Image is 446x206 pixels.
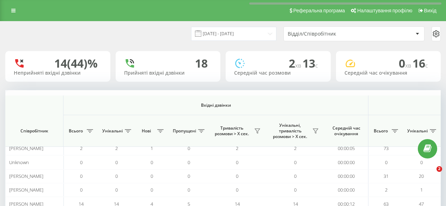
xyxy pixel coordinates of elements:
[270,123,310,139] span: Унікальні, тривалість розмови > Х сек.
[236,173,238,179] span: 0
[115,159,118,166] span: 0
[303,56,318,71] span: 13
[173,128,196,134] span: Пропущені
[294,145,297,151] span: 2
[385,159,387,166] span: 0
[9,187,43,193] span: [PERSON_NAME]
[102,128,123,134] span: Унікальні
[234,70,322,76] div: Середній час розмови
[289,56,303,71] span: 2
[420,159,423,166] span: 0
[188,173,190,179] span: 0
[315,62,318,69] span: c
[115,187,118,193] span: 0
[195,57,208,70] div: 18
[288,31,372,37] div: Відділ/Співробітник
[425,62,428,69] span: c
[124,70,212,76] div: Прийняті вхідні дзвінки
[344,70,433,76] div: Середній час очікування
[80,145,83,151] span: 2
[422,166,439,183] iframe: Intercom live chat
[324,142,368,155] td: 00:00:05
[399,56,413,71] span: 0
[405,62,413,69] span: хв
[372,128,390,134] span: Всього
[80,187,83,193] span: 0
[436,166,442,172] span: 2
[11,128,57,134] span: Співробітник
[115,173,118,179] span: 0
[294,187,297,193] span: 0
[294,159,297,166] span: 0
[138,128,155,134] span: Нові
[54,57,98,70] div: 14 (44)%
[236,187,238,193] span: 0
[294,173,297,179] span: 0
[151,173,153,179] span: 0
[330,125,363,136] span: Середній час очікування
[385,187,387,193] span: 2
[424,8,436,13] span: Вихід
[420,187,423,193] span: 1
[357,8,412,13] span: Налаштування профілю
[9,145,43,151] span: [PERSON_NAME]
[80,159,83,166] span: 0
[9,159,29,166] span: Unknown
[80,173,83,179] span: 0
[151,159,153,166] span: 0
[67,128,85,134] span: Всього
[14,70,102,76] div: Неприйняті вхідні дзвінки
[212,125,252,136] span: Тривалість розмови > Х сек.
[384,145,389,151] span: 73
[384,173,389,179] span: 31
[115,145,118,151] span: 2
[82,102,350,108] span: Вхідні дзвінки
[324,169,368,183] td: 00:00:00
[324,155,368,169] td: 00:00:00
[419,173,424,179] span: 20
[188,187,190,193] span: 0
[188,145,190,151] span: 0
[188,159,190,166] span: 0
[324,183,368,197] td: 00:00:00
[151,145,153,151] span: 1
[413,56,428,71] span: 16
[236,145,238,151] span: 2
[407,128,428,134] span: Унікальні
[293,8,345,13] span: Реферальна програма
[9,173,43,179] span: [PERSON_NAME]
[295,62,303,69] span: хв
[151,187,153,193] span: 0
[236,159,238,166] span: 0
